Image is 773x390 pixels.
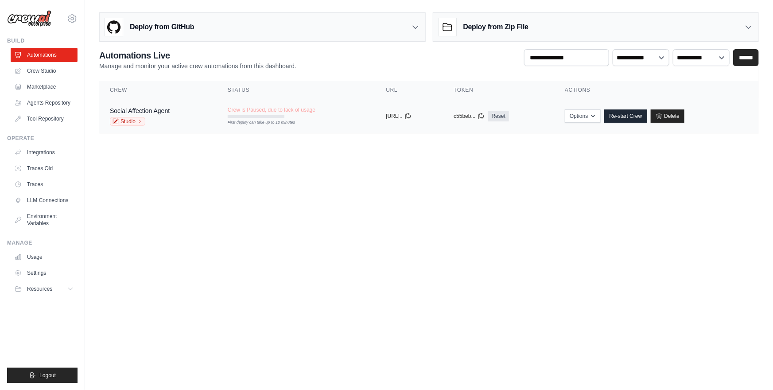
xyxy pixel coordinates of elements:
[454,113,484,120] button: c55beb...
[11,80,78,94] a: Marketplace
[11,48,78,62] a: Automations
[11,250,78,264] a: Usage
[99,49,296,62] h2: Automations Live
[105,18,123,36] img: GitHub Logo
[488,111,509,121] a: Reset
[11,96,78,110] a: Agents Repository
[11,282,78,296] button: Resources
[375,81,443,99] th: URL
[554,81,759,99] th: Actions
[7,239,78,246] div: Manage
[463,22,528,32] h3: Deploy from Zip File
[228,106,315,113] span: Crew is Paused, due to lack of usage
[11,64,78,78] a: Crew Studio
[11,112,78,126] a: Tool Repository
[110,117,145,126] a: Studio
[7,368,78,383] button: Logout
[7,37,78,44] div: Build
[99,62,296,70] p: Manage and monitor your active crew automations from this dashboard.
[604,109,647,123] a: Re-start Crew
[443,81,554,99] th: Token
[11,209,78,230] a: Environment Variables
[110,107,170,114] a: Social Affection Agent
[11,145,78,160] a: Integrations
[130,22,194,32] h3: Deploy from GitHub
[11,177,78,191] a: Traces
[651,109,685,123] a: Delete
[228,120,284,126] div: First deploy can take up to 10 minutes
[565,109,601,123] button: Options
[99,81,217,99] th: Crew
[7,10,51,27] img: Logo
[27,285,52,292] span: Resources
[217,81,375,99] th: Status
[11,266,78,280] a: Settings
[11,161,78,175] a: Traces Old
[39,372,56,379] span: Logout
[7,135,78,142] div: Operate
[11,193,78,207] a: LLM Connections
